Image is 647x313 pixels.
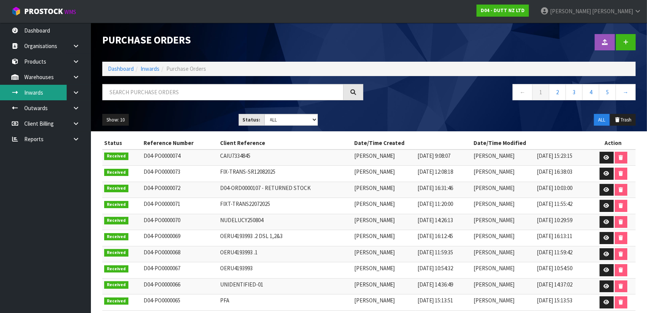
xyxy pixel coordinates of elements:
[537,281,572,288] span: [DATE] 14:37:02
[104,185,128,192] span: Received
[513,84,533,100] a: ←
[354,184,395,192] span: [PERSON_NAME]
[417,152,450,159] span: [DATE] 9:08:07
[218,262,352,279] td: OERU4193993
[218,198,352,214] td: FIXT-TRANS22072025
[104,233,128,241] span: Received
[218,214,352,230] td: NUDELUCY250804
[166,65,206,72] span: Purchase Orders
[352,137,472,149] th: Date/Time Created
[537,184,572,192] span: [DATE] 10:03:00
[142,149,218,166] td: D04-PO0000074
[104,153,128,160] span: Received
[104,297,128,305] span: Received
[142,166,218,182] td: D04-PO0000073
[594,114,609,126] button: ALL
[474,265,514,272] span: [PERSON_NAME]
[102,84,344,100] input: Search purchase orders
[599,84,616,100] a: 5
[354,281,395,288] span: [PERSON_NAME]
[417,216,453,224] span: [DATE] 14:26:13
[417,297,453,304] span: [DATE] 15:13:51
[102,114,129,126] button: Show: 10
[243,117,261,123] strong: Status:
[354,232,395,240] span: [PERSON_NAME]
[104,169,128,176] span: Received
[474,281,514,288] span: [PERSON_NAME]
[142,262,218,279] td: D04-PO0000067
[417,184,453,192] span: [DATE] 16:31:46
[537,200,572,207] span: [DATE] 11:55:42
[218,182,352,198] td: D04-ORD0000107 - RETURNED STOCK
[142,278,218,294] td: D04-PO0000066
[417,249,453,256] span: [DATE] 11:59:35
[417,265,453,272] span: [DATE] 10:54:32
[537,249,572,256] span: [DATE] 11:59:42
[472,137,591,149] th: Date/Time Modified
[375,84,636,103] nav: Page navigation
[218,294,352,311] td: PFA
[142,182,218,198] td: D04-PO0000072
[549,84,566,100] a: 2
[537,152,572,159] span: [DATE] 15:23:15
[537,216,572,224] span: [DATE] 10:29:59
[550,8,591,15] span: [PERSON_NAME]
[474,297,514,304] span: [PERSON_NAME]
[474,168,514,175] span: [PERSON_NAME]
[477,5,529,17] a: D04 - DUTT NZ LTD
[481,7,525,14] strong: D04 - DUTT NZ LTD
[610,114,636,126] button: Trash
[104,217,128,224] span: Received
[218,230,352,246] td: OERU4193993 .2 DSL 1,2&3
[102,137,142,149] th: Status
[354,265,395,272] span: [PERSON_NAME]
[582,84,599,100] a: 4
[474,232,514,240] span: [PERSON_NAME]
[354,297,395,304] span: [PERSON_NAME]
[537,297,572,304] span: [DATE] 15:13:53
[218,246,352,262] td: OERU4193993 .1
[474,200,514,207] span: [PERSON_NAME]
[104,249,128,257] span: Received
[417,200,453,207] span: [DATE] 11:20:00
[64,8,76,16] small: WMS
[141,65,159,72] a: Inwards
[142,246,218,262] td: D04-PO0000068
[566,84,583,100] a: 3
[354,152,395,159] span: [PERSON_NAME]
[102,34,363,45] h1: Purchase Orders
[417,281,453,288] span: [DATE] 14:36:49
[108,65,134,72] a: Dashboard
[24,6,63,16] span: ProStock
[474,216,514,224] span: [PERSON_NAME]
[104,281,128,289] span: Received
[11,6,21,16] img: cube-alt.png
[354,168,395,175] span: [PERSON_NAME]
[537,168,572,175] span: [DATE] 16:38:03
[104,201,128,209] span: Received
[142,214,218,230] td: D04-PO0000070
[218,149,352,166] td: CAIU7334845
[354,216,395,224] span: [PERSON_NAME]
[592,8,633,15] span: [PERSON_NAME]
[537,265,572,272] span: [DATE] 10:54:50
[616,84,636,100] a: →
[532,84,549,100] a: 1
[474,249,514,256] span: [PERSON_NAME]
[474,152,514,159] span: [PERSON_NAME]
[417,168,453,175] span: [DATE] 12:08:18
[142,294,218,311] td: D04-PO0000065
[142,198,218,214] td: D04-PO0000071
[354,249,395,256] span: [PERSON_NAME]
[104,265,128,273] span: Received
[417,232,453,240] span: [DATE] 16:12:45
[354,200,395,207] span: [PERSON_NAME]
[218,166,352,182] td: FIX-TRANS-SR12082025
[474,184,514,192] span: [PERSON_NAME]
[218,278,352,294] td: UNIDENTIFIED-01
[218,137,352,149] th: Client Reference
[537,232,572,240] span: [DATE] 16:13:11
[142,137,218,149] th: Reference Number
[591,137,636,149] th: Action
[142,230,218,246] td: D04-PO0000069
